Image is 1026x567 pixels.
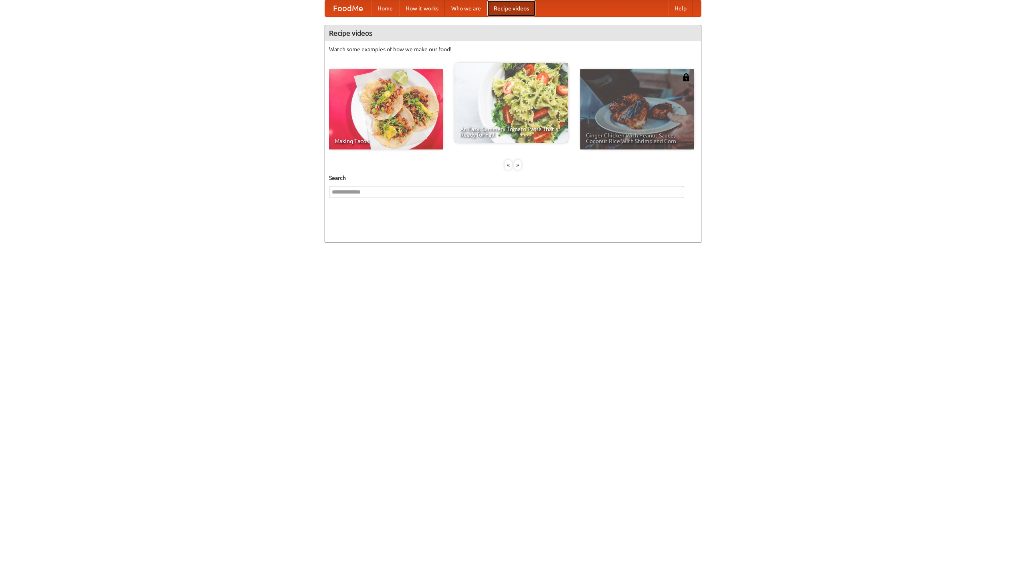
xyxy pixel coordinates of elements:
span: An Easy, Summery Tomato Pasta That's Ready for Fall [460,126,563,137]
a: Who we are [445,0,487,16]
h4: Recipe videos [325,25,701,41]
a: Home [371,0,399,16]
a: How it works [399,0,445,16]
a: Recipe videos [487,0,535,16]
p: Watch some examples of how we make our food! [329,45,697,53]
div: » [514,160,521,170]
a: Help [668,0,693,16]
h5: Search [329,174,697,182]
span: Making Tacos [335,138,437,144]
div: « [505,160,512,170]
img: 483408.png [682,73,690,81]
a: FoodMe [325,0,371,16]
a: Making Tacos [329,69,443,149]
a: An Easy, Summery Tomato Pasta That's Ready for Fall [454,63,568,143]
